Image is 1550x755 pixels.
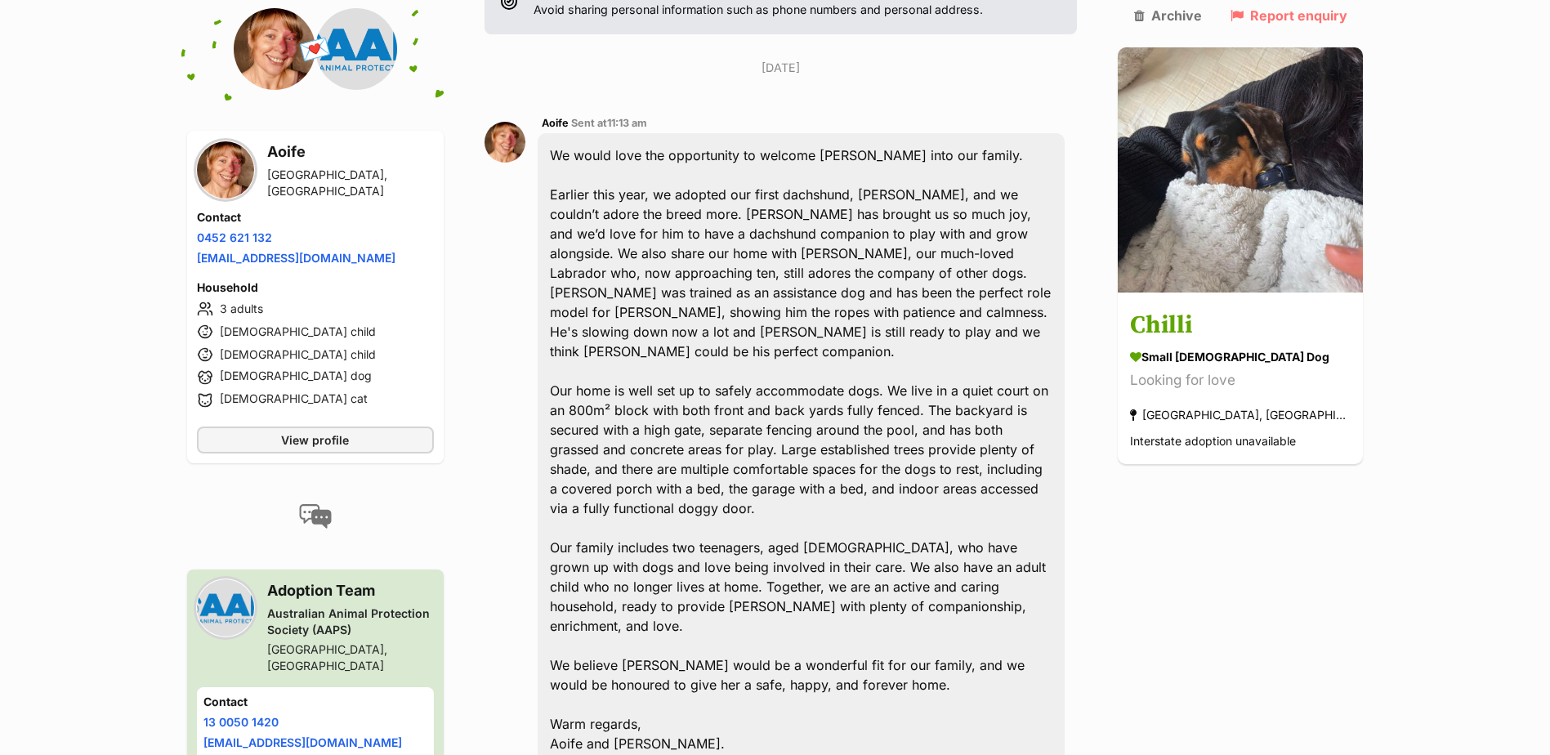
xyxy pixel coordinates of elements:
h3: Aoife [267,141,434,163]
img: Chilli [1118,47,1363,293]
li: [DEMOGRAPHIC_DATA] dog [197,368,434,387]
li: [DEMOGRAPHIC_DATA] child [197,345,434,364]
h4: Household [197,279,434,296]
a: 0452 621 132 [197,230,272,244]
div: [GEOGRAPHIC_DATA], [GEOGRAPHIC_DATA] [1130,404,1351,427]
li: 3 adults [197,299,434,319]
span: Aoife [542,117,569,129]
li: [DEMOGRAPHIC_DATA] child [197,322,434,342]
a: [EMAIL_ADDRESS][DOMAIN_NAME] [197,251,395,265]
div: [GEOGRAPHIC_DATA], [GEOGRAPHIC_DATA] [267,167,434,199]
p: [DATE] [485,59,1078,76]
span: Sent at [571,117,647,129]
h4: Contact [197,209,434,226]
div: [GEOGRAPHIC_DATA], [GEOGRAPHIC_DATA] [267,641,434,674]
img: Aoife profile pic [197,141,254,199]
h3: Adoption Team [267,579,434,602]
img: conversation-icon-4a6f8262b818ee0b60e3300018af0b2d0b884aa5de6e9bcb8d3d4eeb1a70a7c4.svg [299,504,332,529]
span: View profile [281,431,349,449]
li: [DEMOGRAPHIC_DATA] cat [197,391,434,410]
div: Australian Animal Protection Society (AAPS) [267,605,434,638]
h3: Chilli [1130,308,1351,345]
a: Report enquiry [1231,8,1347,23]
div: small [DEMOGRAPHIC_DATA] Dog [1130,349,1351,366]
div: Looking for love [1130,370,1351,392]
a: View profile [197,427,434,453]
a: [EMAIL_ADDRESS][DOMAIN_NAME] [203,735,402,749]
img: Australian Animal Protection Society (AAPS) profile pic [197,579,254,637]
span: 💌 [297,32,333,67]
h4: Contact [203,694,427,710]
a: 13 0050 1420 [203,715,279,729]
span: 11:13 am [607,117,647,129]
a: Chilli small [DEMOGRAPHIC_DATA] Dog Looking for love [GEOGRAPHIC_DATA], [GEOGRAPHIC_DATA] Interst... [1118,296,1363,465]
img: Aoife profile pic [485,122,525,163]
img: Aoife profile pic [234,8,315,90]
a: Archive [1134,8,1202,23]
img: Australian Animal Protection Society (AAPS) profile pic [315,8,397,90]
span: Interstate adoption unavailable [1130,435,1296,449]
